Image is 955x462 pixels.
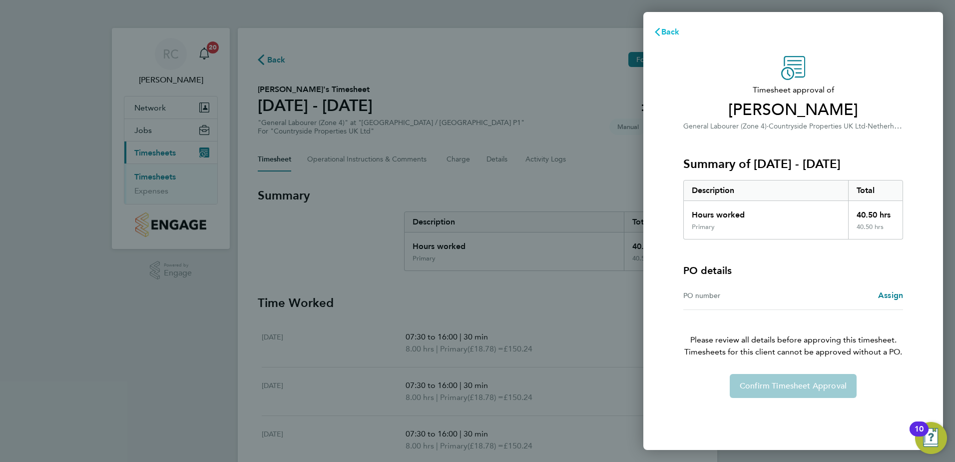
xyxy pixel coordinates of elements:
[767,122,769,130] span: ·
[848,223,903,239] div: 40.50 hrs
[848,201,903,223] div: 40.50 hrs
[683,122,767,130] span: General Labourer (Zone 4)
[915,422,947,454] button: Open Resource Center, 10 new notifications
[661,27,680,36] span: Back
[683,84,903,96] span: Timesheet approval of
[671,310,915,358] p: Please review all details before approving this timesheet.
[692,223,715,231] div: Primary
[683,180,903,239] div: Summary of 04 - 10 Aug 2025
[878,290,903,300] span: Assign
[769,122,866,130] span: Countryside Properties UK Ltd
[848,180,903,200] div: Total
[683,263,732,277] h4: PO details
[671,346,915,358] span: Timesheets for this client cannot be approved without a PO.
[684,180,848,200] div: Description
[866,122,868,130] span: ·
[683,289,793,301] div: PO number
[683,156,903,172] h3: Summary of [DATE] - [DATE]
[643,22,690,42] button: Back
[683,100,903,120] span: [PERSON_NAME]
[878,289,903,301] a: Assign
[915,429,924,442] div: 10
[684,201,848,223] div: Hours worked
